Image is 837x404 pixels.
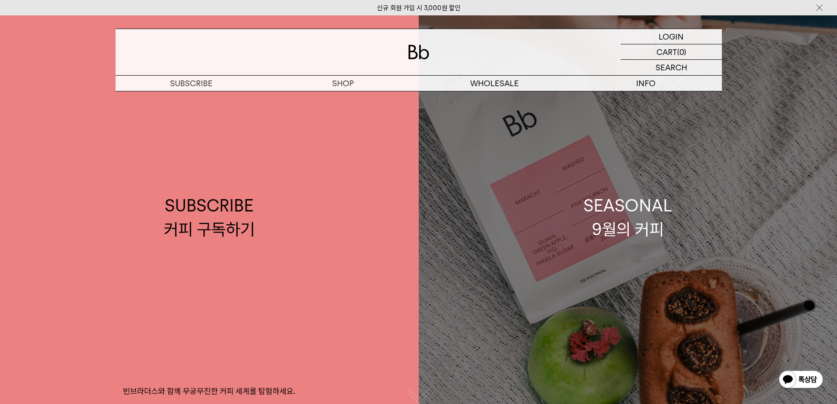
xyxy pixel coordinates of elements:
[656,44,677,59] p: CART
[164,194,255,240] div: SUBSCRIBE 커피 구독하기
[419,76,570,91] p: WHOLESALE
[408,45,429,59] img: 로고
[677,44,686,59] p: (0)
[659,29,684,44] p: LOGIN
[621,29,722,44] a: LOGIN
[570,76,722,91] p: INFO
[267,76,419,91] a: SHOP
[621,44,722,60] a: CART (0)
[778,370,824,391] img: 카카오톡 채널 1:1 채팅 버튼
[116,76,267,91] a: SUBSCRIBE
[656,60,687,75] p: SEARCH
[583,194,672,240] div: SEASONAL 9월의 커피
[377,4,460,12] a: 신규 회원 가입 시 3,000원 할인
